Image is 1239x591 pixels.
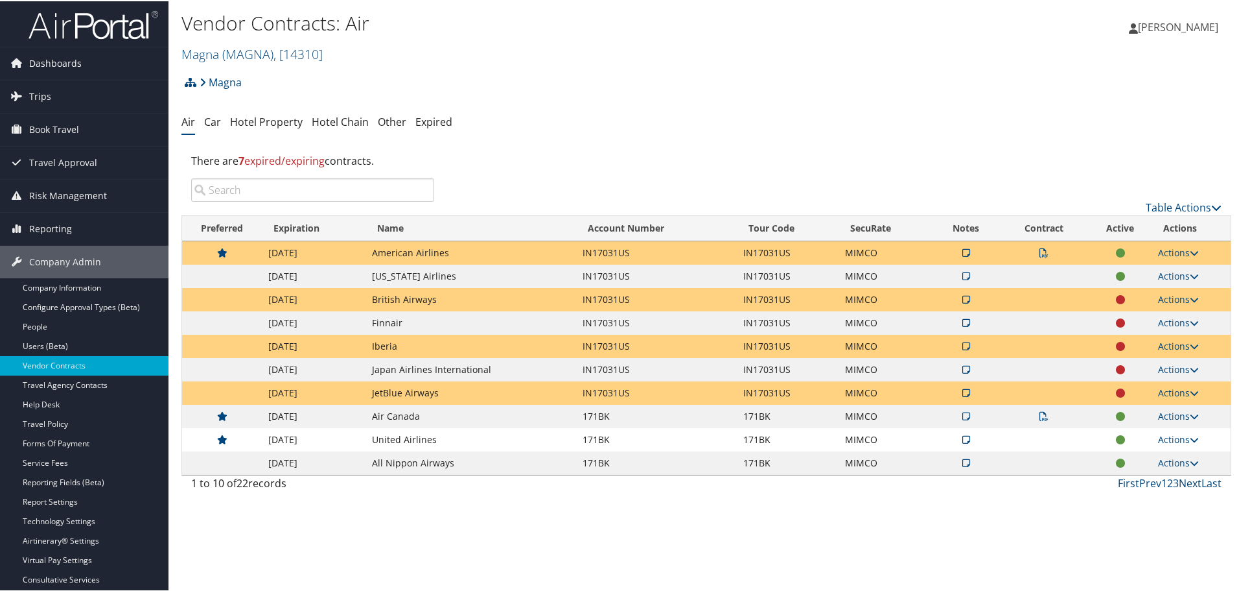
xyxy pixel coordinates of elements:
[1129,6,1231,45] a: [PERSON_NAME]
[839,310,932,333] td: MIMCO
[839,240,932,263] td: MIMCO
[237,475,248,489] span: 22
[839,380,932,404] td: MIMCO
[365,380,577,404] td: JetBlue Airways
[29,8,158,39] img: airportal-logo.png
[576,380,737,404] td: IN17031US
[365,263,577,287] td: [US_STATE] Airlines
[262,357,365,380] td: [DATE]
[262,310,365,333] td: [DATE]
[29,178,107,211] span: Risk Management
[29,145,97,178] span: Travel Approval
[29,245,101,277] span: Company Admin
[1158,455,1199,468] a: Actions
[737,357,839,380] td: IN17031US
[1139,475,1161,489] a: Prev
[839,404,932,427] td: MIMCO
[230,114,303,128] a: Hotel Property
[1158,339,1199,351] a: Actions
[839,333,932,357] td: MIMCO
[29,79,51,112] span: Trips
[576,310,737,333] td: IN17031US
[839,263,932,287] td: MIMCO
[1158,292,1199,304] a: Actions
[262,450,365,474] td: [DATE]
[365,427,577,450] td: United Airlines
[1158,362,1199,374] a: Actions
[238,152,244,167] strong: 7
[222,44,273,62] span: ( MAGNA )
[365,357,577,380] td: Japan Airlines International
[29,112,79,145] span: Book Travel
[415,114,452,128] a: Expired
[576,357,737,380] td: IN17031US
[29,46,82,78] span: Dashboards
[365,333,577,357] td: Iberia
[204,114,221,128] a: Car
[29,211,72,244] span: Reporting
[737,310,839,333] td: IN17031US
[999,215,1089,240] th: Contract: activate to sort column ascending
[1167,475,1173,489] a: 2
[181,8,881,36] h1: Vendor Contracts: Air
[365,287,577,310] td: British Airways
[1158,245,1199,258] a: Actions
[273,44,323,62] span: , [ 14310 ]
[576,215,737,240] th: Account Number: activate to sort column ascending
[1179,475,1201,489] a: Next
[1201,475,1222,489] a: Last
[365,215,577,240] th: Name: activate to sort column ascending
[839,357,932,380] td: MIMCO
[737,333,839,357] td: IN17031US
[262,427,365,450] td: [DATE]
[181,142,1231,177] div: There are contracts.
[262,380,365,404] td: [DATE]
[839,427,932,450] td: MIMCO
[1146,199,1222,213] a: Table Actions
[191,177,434,200] input: Search
[262,240,365,263] td: [DATE]
[737,287,839,310] td: IN17031US
[576,427,737,450] td: 171BK
[1158,269,1199,281] a: Actions
[839,287,932,310] td: MIMCO
[262,333,365,357] td: [DATE]
[576,263,737,287] td: IN17031US
[1158,315,1199,328] a: Actions
[737,263,839,287] td: IN17031US
[1118,475,1139,489] a: First
[1152,215,1231,240] th: Actions
[238,152,325,167] span: expired/expiring
[1158,409,1199,421] a: Actions
[1158,385,1199,398] a: Actions
[576,333,737,357] td: IN17031US
[365,404,577,427] td: Air Canada
[181,44,323,62] a: Magna
[1089,215,1152,240] th: Active: activate to sort column ascending
[737,427,839,450] td: 171BK
[182,215,262,240] th: Preferred: activate to sort column ascending
[262,263,365,287] td: [DATE]
[365,240,577,263] td: American Airlines
[378,114,406,128] a: Other
[839,450,932,474] td: MIMCO
[1161,475,1167,489] a: 1
[737,404,839,427] td: 171BK
[737,450,839,474] td: 171BK
[1138,19,1218,33] span: [PERSON_NAME]
[312,114,369,128] a: Hotel Chain
[576,287,737,310] td: IN17031US
[839,215,932,240] th: SecuRate: activate to sort column ascending
[262,287,365,310] td: [DATE]
[737,240,839,263] td: IN17031US
[181,114,195,128] a: Air
[1173,475,1179,489] a: 3
[576,404,737,427] td: 171BK
[576,450,737,474] td: 171BK
[1158,432,1199,444] a: Actions
[200,68,242,94] a: Magna
[737,380,839,404] td: IN17031US
[365,310,577,333] td: Finnair
[932,215,999,240] th: Notes: activate to sort column ascending
[191,474,434,496] div: 1 to 10 of records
